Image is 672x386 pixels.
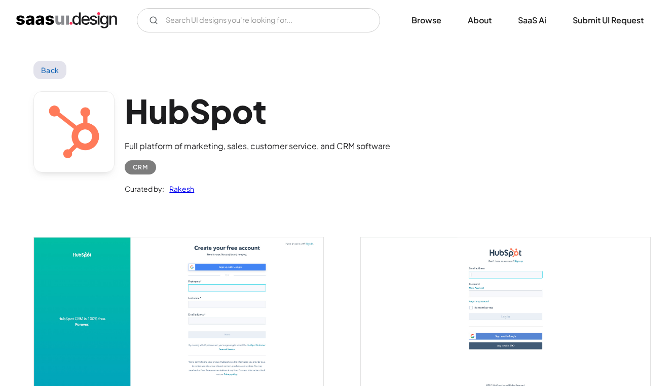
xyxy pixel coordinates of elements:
div: Curated by: [125,183,164,195]
input: Search UI designs you're looking for... [137,8,380,32]
a: Back [33,61,66,79]
a: Rakesh [164,183,194,195]
div: Full platform of marketing, sales, customer service, and CRM software [125,140,390,152]
a: Browse [399,9,454,31]
a: About [456,9,504,31]
a: SaaS Ai [506,9,558,31]
div: CRM [133,161,148,173]
a: Submit UI Request [561,9,656,31]
h1: HubSpot [125,91,390,130]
